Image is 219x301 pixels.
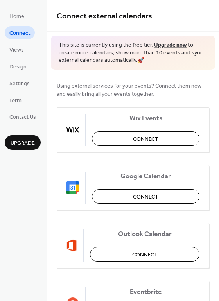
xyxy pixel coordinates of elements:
[9,80,30,88] span: Settings
[9,63,27,71] span: Design
[92,131,199,146] button: Connect
[92,172,199,180] span: Google Calendar
[9,13,24,21] span: Home
[133,193,158,201] span: Connect
[92,114,199,122] span: Wix Events
[9,113,36,122] span: Contact Us
[90,247,199,262] button: Connect
[9,97,22,105] span: Form
[57,82,209,98] span: Using external services for your events? Connect them now and easily bring all your events together.
[5,43,29,56] a: Views
[5,9,29,22] a: Home
[66,239,77,252] img: outlook
[154,40,187,50] a: Upgrade now
[9,29,30,38] span: Connect
[5,77,34,90] a: Settings
[5,135,41,150] button: Upgrade
[5,26,35,39] a: Connect
[11,139,35,147] span: Upgrade
[66,181,79,194] img: google
[132,251,158,259] span: Connect
[5,93,26,106] a: Form
[92,288,199,296] span: Eventbrite
[133,135,158,143] span: Connect
[5,110,41,123] a: Contact Us
[92,189,199,204] button: Connect
[57,9,152,24] span: Connect external calendars
[9,46,24,54] span: Views
[59,41,207,64] span: This site is currently using the free tier. to create more calendars, show more than 10 events an...
[66,124,79,136] img: wix
[90,230,199,238] span: Outlook Calendar
[5,60,31,73] a: Design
